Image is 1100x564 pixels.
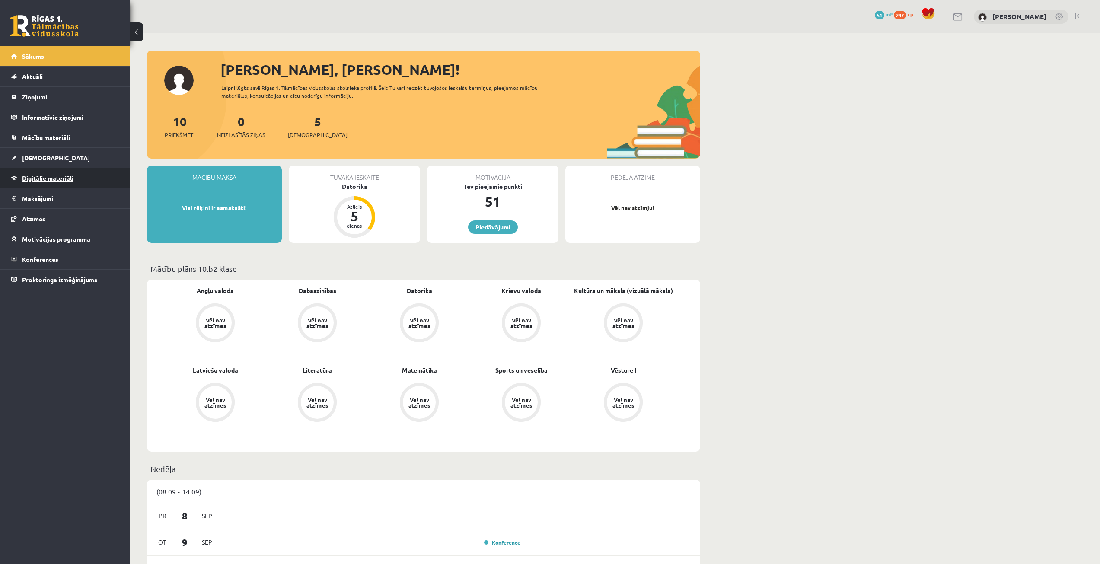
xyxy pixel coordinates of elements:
a: [PERSON_NAME] [992,12,1046,21]
a: Konference [484,539,520,546]
a: Maksājumi [11,188,119,208]
span: Priekšmeti [165,131,194,139]
a: Angļu valoda [197,286,234,295]
p: Visi rēķini ir samaksāti! [151,204,277,212]
a: Vēl nav atzīmes [164,383,266,424]
div: dienas [341,223,367,228]
a: Konferences [11,249,119,269]
span: Aktuāli [22,73,43,80]
div: Vēl nav atzīmes [509,317,533,328]
a: Ziņojumi [11,87,119,107]
span: 51 [875,11,884,19]
a: 0Neizlasītās ziņas [217,114,265,139]
a: Vēl nav atzīmes [164,303,266,344]
a: Kultūra un māksla (vizuālā māksla) [574,286,673,295]
a: Aktuāli [11,67,119,86]
a: 247 xp [894,11,917,18]
a: Piedāvājumi [468,220,518,234]
span: Proktoringa izmēģinājums [22,276,97,284]
a: Krievu valoda [501,286,541,295]
span: 9 [172,535,198,549]
a: Datorika [407,286,432,295]
a: Vēl nav atzīmes [572,303,674,344]
div: Datorika [289,182,420,191]
span: Motivācijas programma [22,235,90,243]
legend: Ziņojumi [22,87,119,107]
a: Vēl nav atzīmes [266,383,368,424]
div: Vēl nav atzīmes [203,317,227,328]
div: Vēl nav atzīmes [305,317,329,328]
span: Digitālie materiāli [22,174,73,182]
a: Latviešu valoda [193,366,238,375]
div: [PERSON_NAME], [PERSON_NAME]! [220,59,700,80]
p: Nedēļa [150,463,697,475]
a: 5[DEMOGRAPHIC_DATA] [288,114,348,139]
a: Vēl nav atzīmes [470,303,572,344]
div: Vēl nav atzīmes [203,397,227,408]
div: Atlicis [341,204,367,209]
legend: Maksājumi [22,188,119,208]
span: Atzīmes [22,215,45,223]
img: Alexandra Pavlova [978,13,987,22]
p: Vēl nav atzīmju! [570,204,696,212]
span: Konferences [22,255,58,263]
span: Neizlasītās ziņas [217,131,265,139]
div: 5 [341,209,367,223]
a: Datorika Atlicis 5 dienas [289,182,420,239]
a: Vēl nav atzīmes [368,303,470,344]
a: 10Priekšmeti [165,114,194,139]
a: Sākums [11,46,119,66]
a: Mācību materiāli [11,127,119,147]
span: [DEMOGRAPHIC_DATA] [22,154,90,162]
div: Motivācija [427,166,558,182]
span: 247 [894,11,906,19]
div: Vēl nav atzīmes [611,397,635,408]
a: Dabaszinības [299,286,336,295]
div: 51 [427,191,558,212]
div: Mācību maksa [147,166,282,182]
div: Vēl nav atzīmes [305,397,329,408]
div: Vēl nav atzīmes [407,317,431,328]
a: Rīgas 1. Tālmācības vidusskola [10,15,79,37]
div: Vēl nav atzīmes [611,317,635,328]
div: Laipni lūgts savā Rīgas 1. Tālmācības vidusskolas skolnieka profilā. Šeit Tu vari redzēt tuvojošo... [221,84,553,99]
div: Tev pieejamie punkti [427,182,558,191]
a: Vēl nav atzīmes [470,383,572,424]
a: 51 mP [875,11,893,18]
a: Digitālie materiāli [11,168,119,188]
div: (08.09 - 14.09) [147,480,700,503]
span: 8 [172,509,198,523]
a: Proktoringa izmēģinājums [11,270,119,290]
span: [DEMOGRAPHIC_DATA] [288,131,348,139]
div: Vēl nav atzīmes [407,397,431,408]
p: Mācību plāns 10.b2 klase [150,263,697,274]
span: mP [886,11,893,18]
a: Vēl nav atzīmes [368,383,470,424]
a: Informatīvie ziņojumi [11,107,119,127]
a: Motivācijas programma [11,229,119,249]
span: Pr [153,509,172,523]
a: Vēl nav atzīmes [572,383,674,424]
a: Atzīmes [11,209,119,229]
span: Sep [198,509,216,523]
div: Tuvākā ieskaite [289,166,420,182]
span: Ot [153,535,172,549]
a: Sports un veselība [495,366,548,375]
a: Matemātika [402,366,437,375]
span: Sep [198,535,216,549]
div: Vēl nav atzīmes [509,397,533,408]
a: Vēsture I [611,366,636,375]
a: Literatūra [303,366,332,375]
a: Vēl nav atzīmes [266,303,368,344]
div: Pēdējā atzīme [565,166,700,182]
a: [DEMOGRAPHIC_DATA] [11,148,119,168]
span: Mācību materiāli [22,134,70,141]
legend: Informatīvie ziņojumi [22,107,119,127]
span: xp [907,11,913,18]
span: Sākums [22,52,44,60]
